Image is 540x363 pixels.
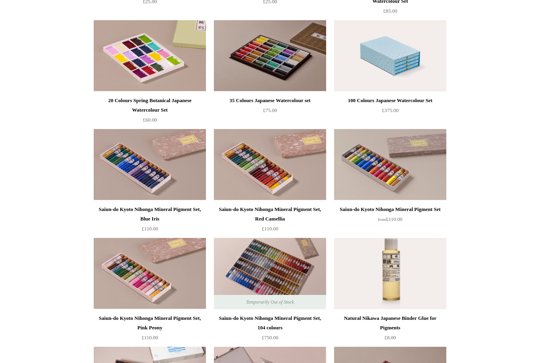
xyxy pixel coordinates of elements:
[336,205,444,214] div: Saiun-do Kyoto Nihonga Mineral Pigment Set
[94,205,206,237] a: Saiun-do Kyoto Nihonga Mineral Pigment Set, Blue Iris £110.00
[384,334,396,340] span: £8.00
[142,226,158,232] span: £110.00
[334,238,446,309] a: Natural Nikawa Japanese Binder Glue for Pigments Natural Nikawa Japanese Binder Glue for Pigments
[214,96,326,128] a: 35 Colours Japanese Watercolour set £75.00
[214,129,326,200] a: Saiun-do Kyoto Nihonga Mineral Pigment Set, Red Camellia Saiun-do Kyoto Nihonga Mineral Pigment S...
[334,238,446,309] img: Natural Nikawa Japanese Binder Glue for Pigments
[334,129,446,200] a: Saiun-do Kyoto Nihonga Mineral Pigment Set Saiun-do Kyoto Nihonga Mineral Pigment Set
[336,96,444,105] div: 100 Colours Japanese Watercolour Set
[96,205,204,224] div: Saiun-do Kyoto Nihonga Mineral Pigment Set, Blue Iris
[216,314,324,333] div: Saiun-do Kyoto Nihonga Mineral Pigment Set, 104 colours
[378,217,386,222] span: from
[334,20,446,91] a: 100 Colours Japanese Watercolour Set 100 Colours Japanese Watercolour Set
[94,129,206,200] img: Saiun-do Kyoto Nihonga Mineral Pigment Set, Blue Iris
[142,334,158,340] span: £110.00
[94,238,206,309] img: Saiun-do Kyoto Nihonga Mineral Pigment Set, Pink Peony
[214,129,326,200] img: Saiun-do Kyoto Nihonga Mineral Pigment Set, Red Camellia
[383,8,397,14] span: £85.00
[334,314,446,346] a: Natural Nikawa Japanese Binder Glue for Pigments £8.00
[214,238,326,309] img: Saiun-do Kyoto Nihonga Mineral Pigment Set, 104 colours
[94,238,206,309] a: Saiun-do Kyoto Nihonga Mineral Pigment Set, Pink Peony Saiun-do Kyoto Nihonga Mineral Pigment Set...
[94,314,206,346] a: Saiun-do Kyoto Nihonga Mineral Pigment Set, Pink Peony £110.00
[263,107,277,113] span: £75.00
[334,20,446,91] img: 100 Colours Japanese Watercolour Set
[334,96,446,128] a: 100 Colours Japanese Watercolour Set £375.00
[214,238,326,309] a: Saiun-do Kyoto Nihonga Mineral Pigment Set, 104 colours Saiun-do Kyoto Nihonga Mineral Pigment Se...
[96,96,204,115] div: 20 Colours Spring Botanical Japanese Watercolour Set
[96,314,204,333] div: Saiun-do Kyoto Nihonga Mineral Pigment Set, Pink Peony
[94,20,206,91] a: 20 Colours Spring Botanical Japanese Watercolour Set 20 Colours Spring Botanical Japanese Waterco...
[214,314,326,346] a: Saiun-do Kyoto Nihonga Mineral Pigment Set, 104 colours £750.00
[94,20,206,91] img: 20 Colours Spring Botanical Japanese Watercolour Set
[143,117,157,123] span: £60.00
[334,129,446,200] img: Saiun-do Kyoto Nihonga Mineral Pigment Set
[94,96,206,128] a: 20 Colours Spring Botanical Japanese Watercolour Set £60.00
[378,216,402,222] span: £110.00
[238,295,302,309] span: Temporarily Out of Stock
[94,129,206,200] a: Saiun-do Kyoto Nihonga Mineral Pigment Set, Blue Iris Saiun-do Kyoto Nihonga Mineral Pigment Set,...
[334,205,446,237] a: Saiun-do Kyoto Nihonga Mineral Pigment Set from£110.00
[336,314,444,333] div: Natural Nikawa Japanese Binder Glue for Pigments
[262,226,278,232] span: £110.00
[382,107,398,113] span: £375.00
[262,334,278,340] span: £750.00
[216,205,324,224] div: Saiun-do Kyoto Nihonga Mineral Pigment Set, Red Camellia
[214,20,326,91] img: 35 Colours Japanese Watercolour set
[214,205,326,237] a: Saiun-do Kyoto Nihonga Mineral Pigment Set, Red Camellia £110.00
[214,20,326,91] a: 35 Colours Japanese Watercolour set 35 Colours Japanese Watercolour set
[216,96,324,105] div: 35 Colours Japanese Watercolour set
